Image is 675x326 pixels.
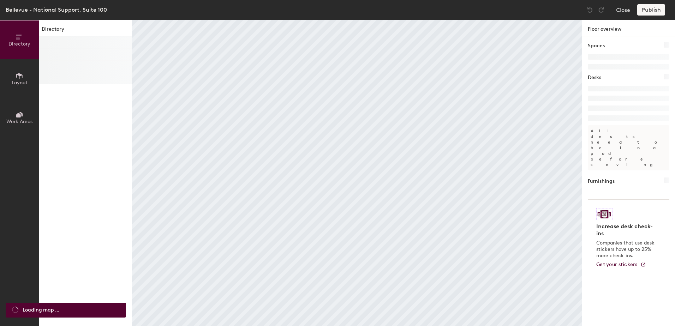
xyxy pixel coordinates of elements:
[39,25,132,36] h1: Directory
[616,4,630,16] button: Close
[596,240,657,259] p: Companies that use desk stickers have up to 25% more check-ins.
[8,41,30,47] span: Directory
[588,74,601,81] h1: Desks
[6,5,107,14] div: Bellevue - National Support, Suite 100
[586,6,593,13] img: Undo
[23,306,59,314] span: Loading map ...
[6,119,32,125] span: Work Areas
[598,6,605,13] img: Redo
[588,42,605,50] h1: Spaces
[596,262,646,268] a: Get your stickers
[12,80,28,86] span: Layout
[596,223,657,237] h4: Increase desk check-ins
[596,261,638,267] span: Get your stickers
[588,125,669,170] p: All desks need to be in a pod before saving
[596,208,613,220] img: Sticker logo
[582,20,675,36] h1: Floor overview
[588,177,615,185] h1: Furnishings
[132,20,582,326] canvas: Map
